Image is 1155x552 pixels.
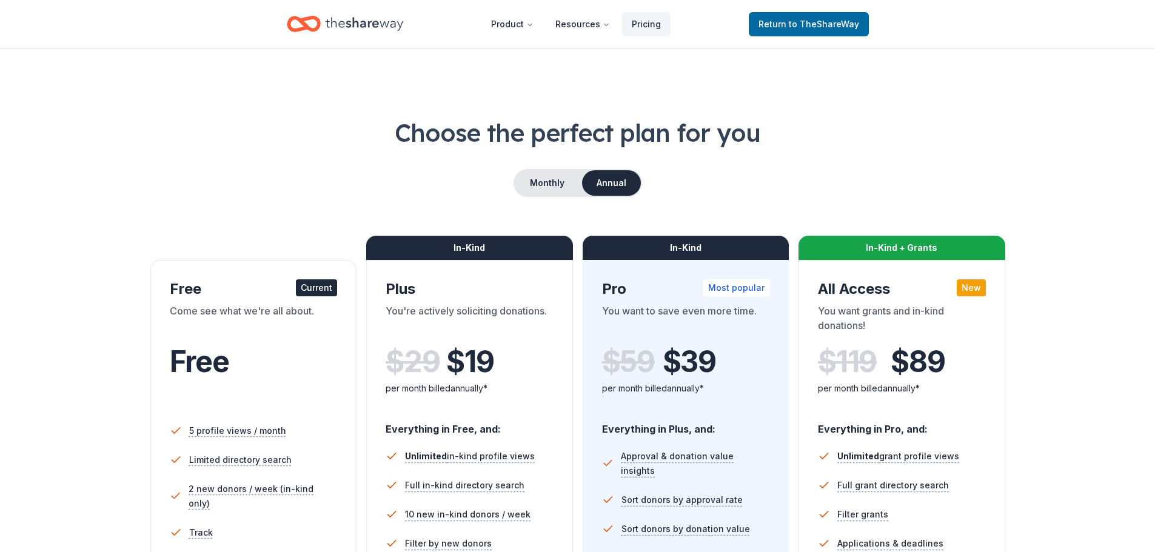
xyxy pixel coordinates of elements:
[621,493,743,507] span: Sort donors by approval rate
[405,451,447,461] span: Unlimited
[818,279,986,299] div: All Access
[789,19,859,29] span: to TheShareWay
[405,451,535,461] span: in-kind profile views
[837,507,888,522] span: Filter grants
[170,344,229,379] span: Free
[189,482,337,511] span: 2 new donors / week (in-kind only)
[287,10,403,38] a: Home
[386,304,554,338] div: You're actively soliciting donations.
[386,411,554,437] div: Everything in Free, and:
[170,304,338,338] div: Come see what we're all about.
[582,170,641,196] button: Annual
[602,381,770,396] div: per month billed annually*
[405,478,524,493] span: Full in-kind directory search
[818,304,986,338] div: You want grants and in-kind donations!
[837,478,949,493] span: Full grant directory search
[621,522,750,536] span: Sort donors by donation value
[189,424,286,438] span: 5 profile views / month
[170,279,338,299] div: Free
[957,279,986,296] div: New
[446,345,494,379] span: $ 19
[405,507,531,522] span: 10 new in-kind donors / week
[891,345,945,379] span: $ 89
[749,12,869,36] a: Returnto TheShareWay
[386,381,554,396] div: per month billed annually*
[602,279,770,299] div: Pro
[366,236,573,260] div: In-Kind
[703,279,769,296] div: Most popular
[583,236,789,260] div: In-Kind
[818,411,986,437] div: Everything in Pro, and:
[481,10,671,38] nav: Main
[818,381,986,396] div: per month billed annually*
[546,12,620,36] button: Resources
[49,116,1106,150] h1: Choose the perfect plan for you
[515,170,580,196] button: Monthly
[837,451,959,461] span: grant profile views
[663,345,716,379] span: $ 39
[386,279,554,299] div: Plus
[189,525,213,540] span: Track
[405,536,492,551] span: Filter by new donors
[602,304,770,338] div: You want to save even more time.
[602,411,770,437] div: Everything in Plus, and:
[837,451,879,461] span: Unlimited
[798,236,1005,260] div: In-Kind + Grants
[481,12,543,36] button: Product
[622,12,671,36] a: Pricing
[189,453,292,467] span: Limited directory search
[758,17,859,32] span: Return
[837,536,943,551] span: Applications & deadlines
[296,279,337,296] div: Current
[621,449,769,478] span: Approval & donation value insights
